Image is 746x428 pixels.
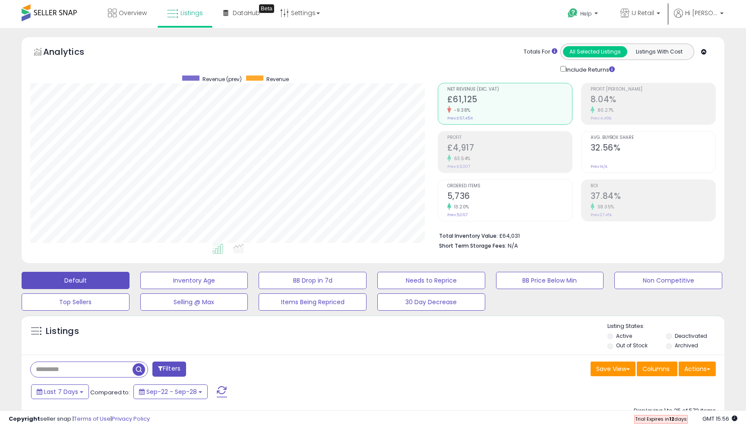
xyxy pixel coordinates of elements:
span: Overview [119,9,147,17]
span: Revenue [266,76,289,83]
i: Get Help [567,8,578,19]
span: Profit [PERSON_NAME] [591,87,715,92]
button: Selling @ Max [140,293,248,311]
span: N/A [508,242,518,250]
h5: Listings [46,325,79,337]
h2: 32.56% [591,143,715,154]
span: Profit [447,135,572,140]
a: Terms of Use [74,415,111,423]
span: Hi [PERSON_NAME] [685,9,718,17]
small: 80.27% [594,107,614,113]
div: Totals For [524,48,557,56]
label: Out of Stock [616,342,648,349]
button: Last 7 Days [31,384,89,399]
button: Actions [679,362,716,376]
button: All Selected Listings [563,46,627,57]
small: -9.38% [451,107,471,113]
button: Columns [637,362,677,376]
span: Sep-22 - Sep-28 [146,387,197,396]
small: Prev: 27.41% [591,212,612,217]
span: Avg. Buybox Share [591,135,715,140]
span: Last 7 Days [44,387,78,396]
div: Tooltip anchor [259,4,274,13]
span: Compared to: [90,388,130,397]
label: Active [616,332,632,340]
a: Help [561,1,607,28]
button: Listings With Cost [627,46,691,57]
button: Top Sellers [22,293,130,311]
a: Privacy Policy [112,415,150,423]
h2: £4,917 [447,143,572,154]
span: Ordered Items [447,184,572,189]
span: Net Revenue (Exc. VAT) [447,87,572,92]
a: Hi [PERSON_NAME] [674,9,724,28]
small: 38.05% [594,204,614,210]
span: Listings [180,9,203,17]
small: Prev: £67,454 [447,116,473,121]
small: 13.20% [451,204,469,210]
h2: 8.04% [591,94,715,106]
button: Save View [591,362,635,376]
small: Prev: £3,007 [447,164,470,169]
span: ROI [591,184,715,189]
span: Help [580,10,592,17]
button: Filters [152,362,186,377]
button: Needs to Reprice [377,272,485,289]
label: Archived [675,342,698,349]
button: Default [22,272,130,289]
small: Prev: 4.46% [591,116,611,121]
button: Inventory Age [140,272,248,289]
strong: Copyright [9,415,40,423]
span: IJ Retail [632,9,654,17]
div: seller snap | | [9,415,150,423]
li: £64,031 [439,230,709,240]
h2: £61,125 [447,94,572,106]
button: Non Competitive [614,272,722,289]
div: Displaying 1 to 25 of 572 items [634,407,716,415]
h2: 5,736 [447,191,572,203]
h2: 37.84% [591,191,715,203]
span: Columns [642,365,670,373]
span: DataHub [233,9,260,17]
label: Deactivated [675,332,707,340]
span: 2025-10-6 15:56 GMT [702,415,737,423]
button: Items Being Repriced [259,293,367,311]
h5: Analytics [43,46,101,60]
b: Short Term Storage Fees: [439,242,506,249]
div: Include Returns [554,64,625,74]
button: BB Price Below Min [496,272,604,289]
span: Trial Expires in days [635,415,687,422]
small: Prev: 5,067 [447,212,468,217]
p: Listing States: [607,322,724,330]
b: 12 [669,415,674,422]
b: Total Inventory Value: [439,232,498,239]
span: Revenue (prev) [202,76,242,83]
button: 30 Day Decrease [377,293,485,311]
button: Sep-22 - Sep-28 [133,384,208,399]
small: 63.54% [451,155,471,162]
button: BB Drop in 7d [259,272,367,289]
small: Prev: N/A [591,164,607,169]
